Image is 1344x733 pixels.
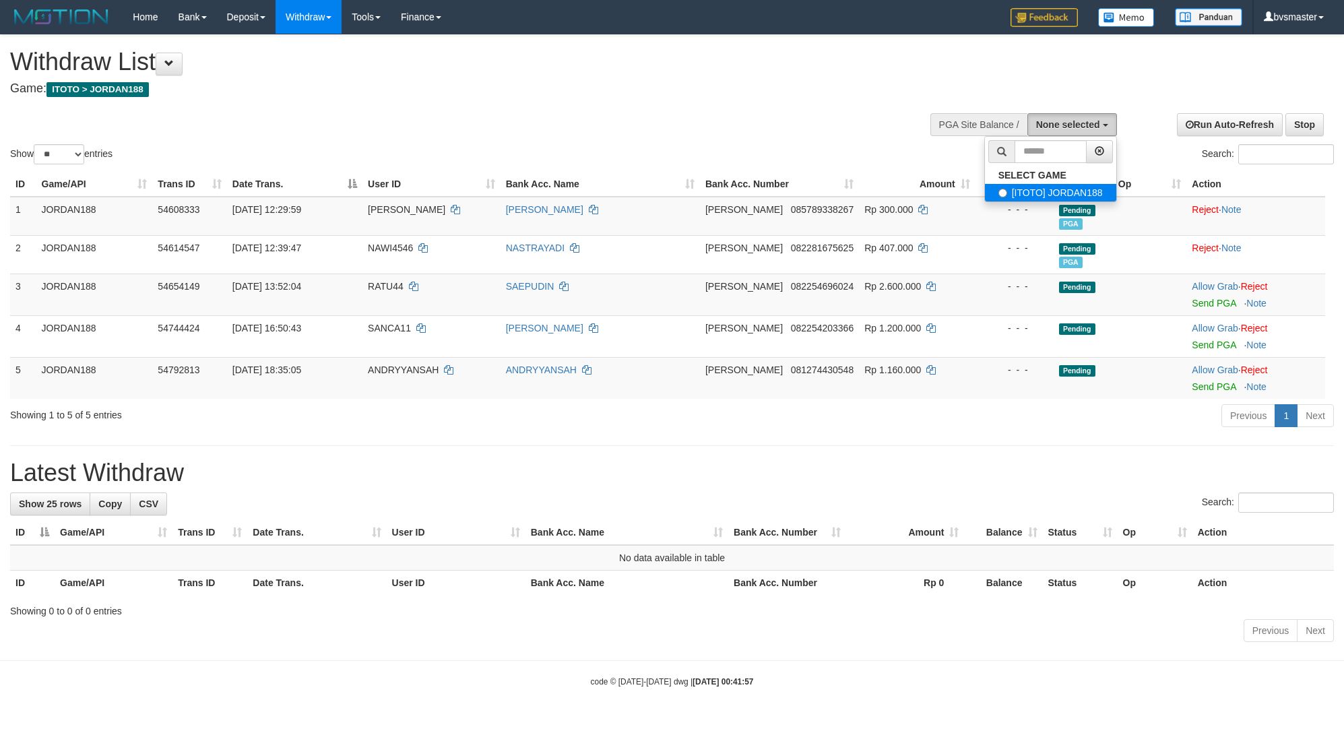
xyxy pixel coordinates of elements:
small: code © [DATE]-[DATE] dwg | [591,677,754,687]
span: 54792813 [158,364,199,375]
input: Search: [1238,492,1334,513]
span: Pending [1059,323,1095,335]
th: User ID: activate to sort column ascending [362,172,501,197]
th: Bank Acc. Name [525,571,728,596]
div: - - - [981,241,1048,255]
th: Balance: activate to sort column ascending [964,520,1042,545]
strong: [DATE] 00:41:57 [693,677,753,687]
th: Balance [975,172,1054,197]
a: Note [1221,204,1242,215]
span: 54744424 [158,323,199,333]
td: JORDAN188 [36,197,153,236]
a: Reject [1241,323,1268,333]
div: - - - [981,203,1048,216]
img: Feedback.jpg [1011,8,1078,27]
td: 5 [10,357,36,399]
img: Button%20Memo.svg [1098,8,1155,27]
td: 2 [10,235,36,274]
span: Rp 300.000 [864,204,913,215]
span: Copy 082281675625 to clipboard [791,243,854,253]
span: [DATE] 16:50:43 [232,323,301,333]
span: · [1192,323,1240,333]
a: Stop [1285,113,1324,136]
a: Reject [1241,281,1268,292]
th: Bank Acc. Name: activate to sort column ascending [525,520,728,545]
span: Copy 081274430548 to clipboard [791,364,854,375]
a: ANDRYYANSAH [506,364,577,375]
td: JORDAN188 [36,315,153,357]
th: Game/API: activate to sort column ascending [36,172,153,197]
a: 1 [1275,404,1298,427]
span: ANDRYYANSAH [368,364,439,375]
span: NAWI4546 [368,243,413,253]
a: Note [1246,298,1267,309]
th: Bank Acc. Name: activate to sort column ascending [501,172,700,197]
a: Allow Grab [1192,323,1238,333]
th: Trans ID: activate to sort column ascending [152,172,226,197]
button: None selected [1027,113,1117,136]
a: Next [1297,404,1334,427]
span: [PERSON_NAME] [705,323,783,333]
th: ID: activate to sort column descending [10,520,55,545]
span: Pending [1059,365,1095,377]
th: Rp 0 [846,571,964,596]
span: Rp 1.200.000 [864,323,921,333]
span: Show 25 rows [19,499,82,509]
span: · [1192,364,1240,375]
a: Reject [1241,364,1268,375]
span: · [1192,281,1240,292]
span: Copy [98,499,122,509]
th: Amount: activate to sort column ascending [846,520,964,545]
a: Copy [90,492,131,515]
span: Pending [1059,282,1095,293]
td: · [1186,315,1325,357]
div: PGA Site Balance / [930,113,1027,136]
input: [ITOTO] JORDAN188 [998,189,1007,197]
th: Game/API [55,571,172,596]
span: Copy 082254696024 to clipboard [791,281,854,292]
span: Copy 085789338267 to clipboard [791,204,854,215]
a: Allow Grab [1192,364,1238,375]
th: Status [1043,571,1118,596]
th: Bank Acc. Number: activate to sort column ascending [700,172,859,197]
h1: Latest Withdraw [10,459,1334,486]
th: ID [10,172,36,197]
th: Bank Acc. Number: activate to sort column ascending [728,520,846,545]
span: 54614547 [158,243,199,253]
span: Copy 082254203366 to clipboard [791,323,854,333]
a: Previous [1244,619,1298,642]
th: Action [1186,172,1325,197]
a: SAEPUDIN [506,281,554,292]
a: Show 25 rows [10,492,90,515]
span: Pending [1059,205,1095,216]
th: Op: activate to sort column ascending [1118,520,1192,545]
td: JORDAN188 [36,357,153,399]
span: [DATE] 18:35:05 [232,364,301,375]
span: ITOTO > JORDAN188 [46,82,149,97]
span: [PERSON_NAME] [705,243,783,253]
span: CSV [139,499,158,509]
a: Send PGA [1192,340,1236,350]
a: [PERSON_NAME] [506,323,583,333]
a: Allow Grab [1192,281,1238,292]
th: Action [1192,571,1334,596]
th: Amount: activate to sort column ascending [859,172,975,197]
a: Send PGA [1192,298,1236,309]
img: MOTION_logo.png [10,7,113,27]
span: Pending [1059,243,1095,255]
a: [PERSON_NAME] [506,204,583,215]
td: · [1186,274,1325,315]
div: Showing 1 to 5 of 5 entries [10,403,550,422]
b: SELECT GAME [998,170,1066,181]
span: Rp 2.600.000 [864,281,921,292]
select: Showentries [34,144,84,164]
th: Date Trans.: activate to sort column ascending [247,520,386,545]
td: No data available in table [10,545,1334,571]
span: None selected [1036,119,1100,130]
span: Rp 1.160.000 [864,364,921,375]
a: NASTRAYADI [506,243,565,253]
td: 1 [10,197,36,236]
span: [PERSON_NAME] [368,204,445,215]
td: 3 [10,274,36,315]
th: Op: activate to sort column ascending [1113,172,1187,197]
